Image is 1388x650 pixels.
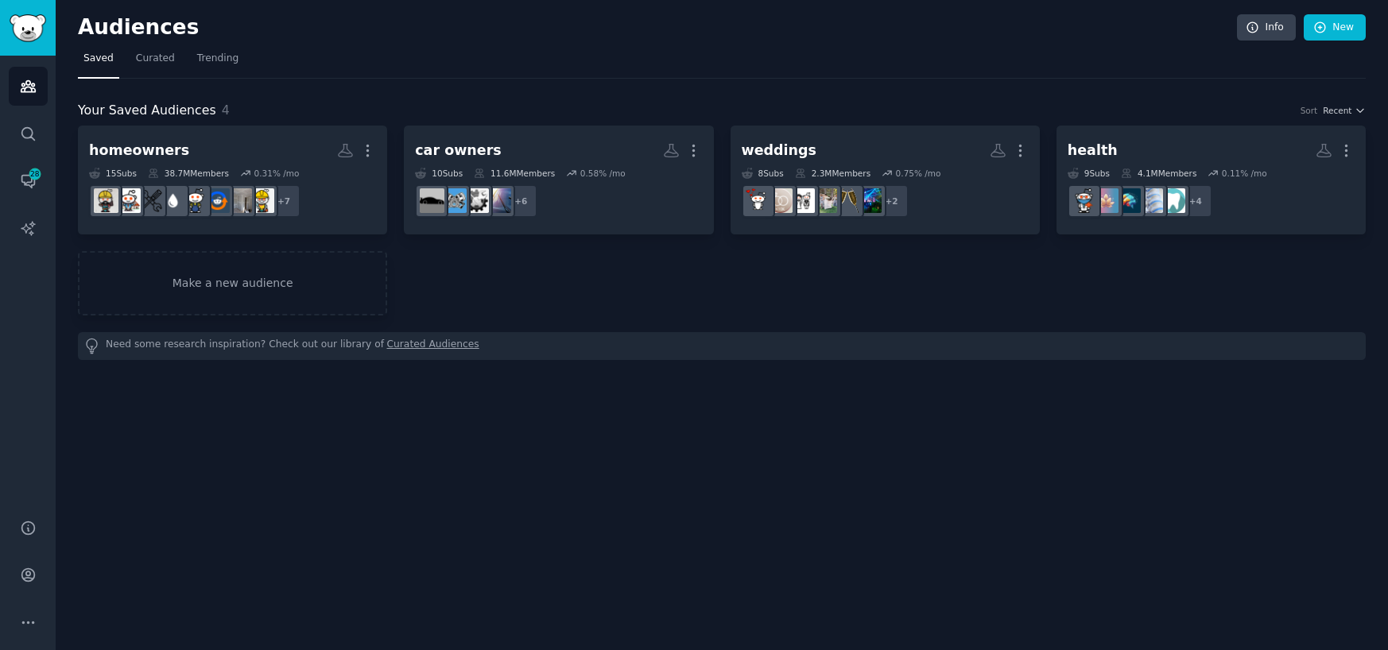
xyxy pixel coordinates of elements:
a: homeowners15Subs38.7MMembers0.31% /mo+7homerenovationsRemodelHVACDIYPlumbinghandymanFirstTimeHome... [78,126,387,234]
div: 8 Sub s [742,168,784,179]
img: weddingplanning [746,188,770,213]
h2: Audiences [78,15,1237,41]
div: 0.31 % /mo [254,168,299,179]
a: New [1304,14,1366,41]
img: DIY [183,188,207,213]
img: handyman [138,188,163,213]
div: 11.6M Members [474,168,555,179]
div: 10 Sub s [415,168,463,179]
span: Curated [136,52,175,66]
img: HVAC [205,188,230,213]
img: cars [420,188,444,213]
img: backpain [1116,188,1141,213]
img: Remodel [227,188,252,213]
div: homeowners [89,141,189,161]
img: FirstTimeHomeBuyer [116,188,141,213]
img: GummySearch logo [10,14,46,42]
img: AskAMechanic [464,188,489,213]
div: Sort [1301,105,1318,116]
div: 2.3M Members [795,168,870,179]
img: Weddingsunder10k [768,188,793,213]
span: Saved [83,52,114,66]
a: weddings8Subs2.3MMembers0.75% /mo+2EventProductionpartyplanningWeddingattireapprovalweddingWeddin... [731,126,1040,234]
img: Renovations [94,188,118,213]
img: homerenovations [250,188,274,213]
img: Plumbing [161,188,185,213]
div: car owners [415,141,501,161]
a: health9Subs4.1MMembers0.11% /mo+4DentalHygieneSciaticabackpainHealthAnxietyHealth [1057,126,1366,234]
div: + 7 [267,184,300,218]
img: Cartalk [442,188,467,213]
img: partyplanning [835,188,859,213]
img: wedding [790,188,815,213]
span: 28 [28,168,42,180]
img: EventProduction [857,188,882,213]
a: car owners10Subs11.6MMembers0.58% /mo+6autoglassAskAMechanicCartalkcars [404,126,713,234]
div: Need some research inspiration? Check out our library of [78,332,1366,360]
a: Info [1237,14,1296,41]
a: Curated Audiences [387,338,479,354]
img: Health [1072,188,1096,213]
div: 0.58 % /mo [580,168,626,179]
div: 0.75 % /mo [896,168,941,179]
span: Recent [1323,105,1351,116]
div: 0.11 % /mo [1222,168,1267,179]
a: Make a new audience [78,251,387,315]
span: Trending [197,52,238,66]
div: health [1068,141,1118,161]
button: Recent [1323,105,1366,116]
img: autoglass [487,188,511,213]
div: + 2 [875,184,909,218]
a: Trending [192,46,244,79]
div: + 4 [1179,184,1212,218]
div: 9 Sub s [1068,168,1110,179]
span: Your Saved Audiences [78,101,216,121]
div: 15 Sub s [89,168,137,179]
div: weddings [742,141,817,161]
span: 4 [222,103,230,118]
div: + 6 [504,184,537,218]
div: 4.1M Members [1121,168,1196,179]
a: 28 [9,161,48,200]
div: 38.7M Members [148,168,229,179]
img: Weddingattireapproval [812,188,837,213]
a: Saved [78,46,119,79]
img: DentalHygiene [1161,188,1185,213]
a: Curated [130,46,180,79]
img: Sciatica [1138,188,1163,213]
img: HealthAnxiety [1094,188,1119,213]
